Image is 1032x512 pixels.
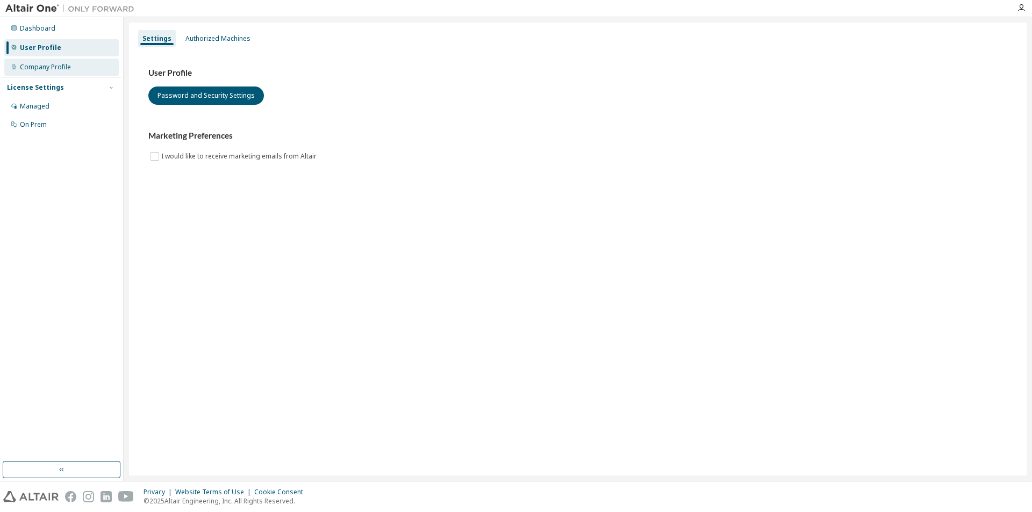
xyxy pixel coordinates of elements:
div: Privacy [144,488,175,496]
img: Altair One [5,3,140,14]
img: youtube.svg [118,491,134,502]
div: Managed [20,102,49,111]
div: Company Profile [20,63,71,71]
h3: User Profile [148,68,1007,78]
h3: Marketing Preferences [148,131,1007,141]
p: © 2025 Altair Engineering, Inc. All Rights Reserved. [144,496,310,506]
div: License Settings [7,83,64,92]
img: facebook.svg [65,491,76,502]
img: instagram.svg [83,491,94,502]
div: On Prem [20,120,47,129]
label: I would like to receive marketing emails from Altair [161,150,319,163]
div: Dashboard [20,24,55,33]
div: User Profile [20,44,61,52]
div: Authorized Machines [185,34,250,43]
img: altair_logo.svg [3,491,59,502]
div: Settings [142,34,171,43]
img: linkedin.svg [101,491,112,502]
button: Password and Security Settings [148,86,264,105]
div: Website Terms of Use [175,488,254,496]
div: Cookie Consent [254,488,310,496]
